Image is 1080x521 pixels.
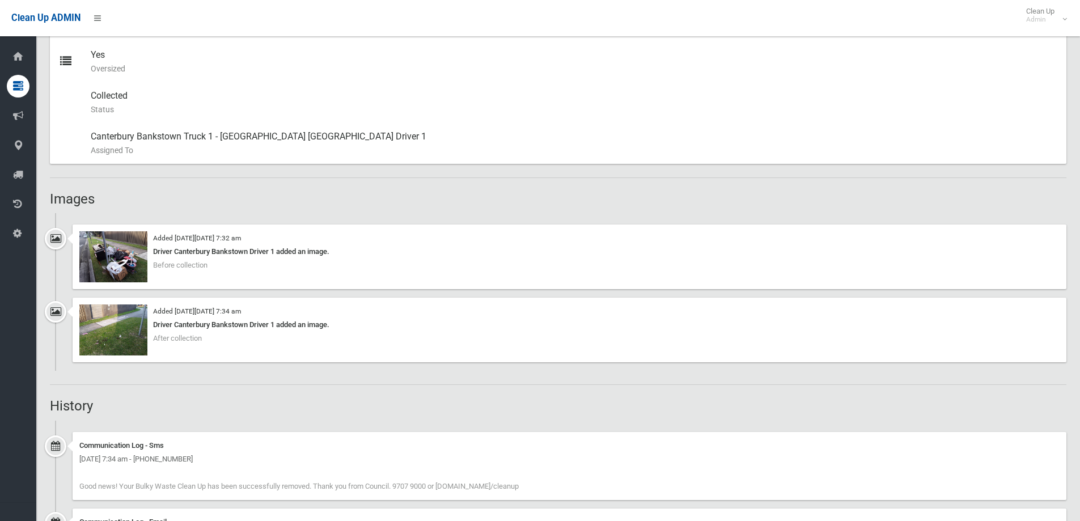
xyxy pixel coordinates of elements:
[79,231,147,282] img: 2025-06-0207.32.35610194069422286402.jpg
[153,334,202,342] span: After collection
[153,234,241,242] small: Added [DATE][DATE] 7:32 am
[11,12,81,23] span: Clean Up ADMIN
[79,245,1060,259] div: Driver Canterbury Bankstown Driver 1 added an image.
[79,439,1060,452] div: Communication Log - Sms
[79,482,519,490] span: Good news! Your Bulky Waste Clean Up has been successfully removed. Thank you from Council. 9707 ...
[91,82,1057,123] div: Collected
[91,41,1057,82] div: Yes
[50,192,1066,206] h2: Images
[1020,7,1066,24] span: Clean Up
[79,318,1060,332] div: Driver Canterbury Bankstown Driver 1 added an image.
[1026,15,1054,24] small: Admin
[79,452,1060,466] div: [DATE] 7:34 am - [PHONE_NUMBER]
[50,399,1066,413] h2: History
[91,62,1057,75] small: Oversized
[91,103,1057,116] small: Status
[79,304,147,355] img: 2025-06-0207.34.286389495759263416175.jpg
[153,261,207,269] span: Before collection
[153,307,241,315] small: Added [DATE][DATE] 7:34 am
[91,123,1057,164] div: Canterbury Bankstown Truck 1 - [GEOGRAPHIC_DATA] [GEOGRAPHIC_DATA] Driver 1
[91,143,1057,157] small: Assigned To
